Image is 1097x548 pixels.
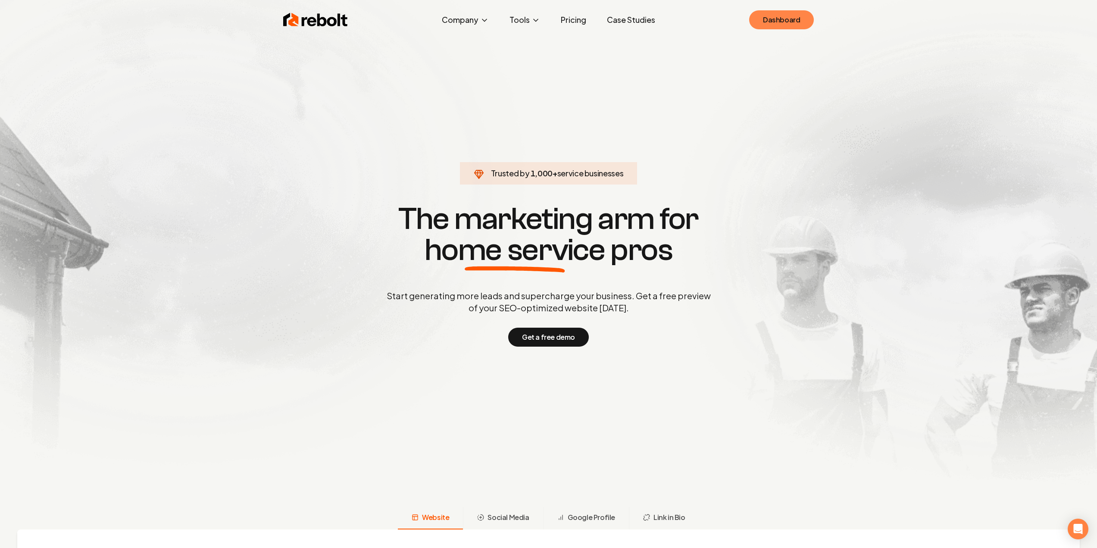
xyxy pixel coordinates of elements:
[600,11,662,28] a: Case Studies
[629,507,699,529] button: Link in Bio
[503,11,547,28] button: Tools
[531,167,553,179] span: 1,000
[283,11,348,28] img: Rebolt Logo
[749,10,814,29] a: Dashboard
[385,290,713,314] p: Start generating more leads and supercharge your business. Get a free preview of your SEO-optimiz...
[568,512,615,523] span: Google Profile
[463,507,543,529] button: Social Media
[543,507,629,529] button: Google Profile
[425,235,605,266] span: home service
[398,507,463,529] button: Website
[491,168,529,178] span: Trusted by
[422,512,449,523] span: Website
[342,204,756,266] h1: The marketing arm for pros
[554,11,593,28] a: Pricing
[557,168,624,178] span: service businesses
[553,168,557,178] span: +
[1068,519,1088,539] div: Open Intercom Messenger
[653,512,685,523] span: Link in Bio
[435,11,496,28] button: Company
[488,512,529,523] span: Social Media
[508,328,589,347] button: Get a free demo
